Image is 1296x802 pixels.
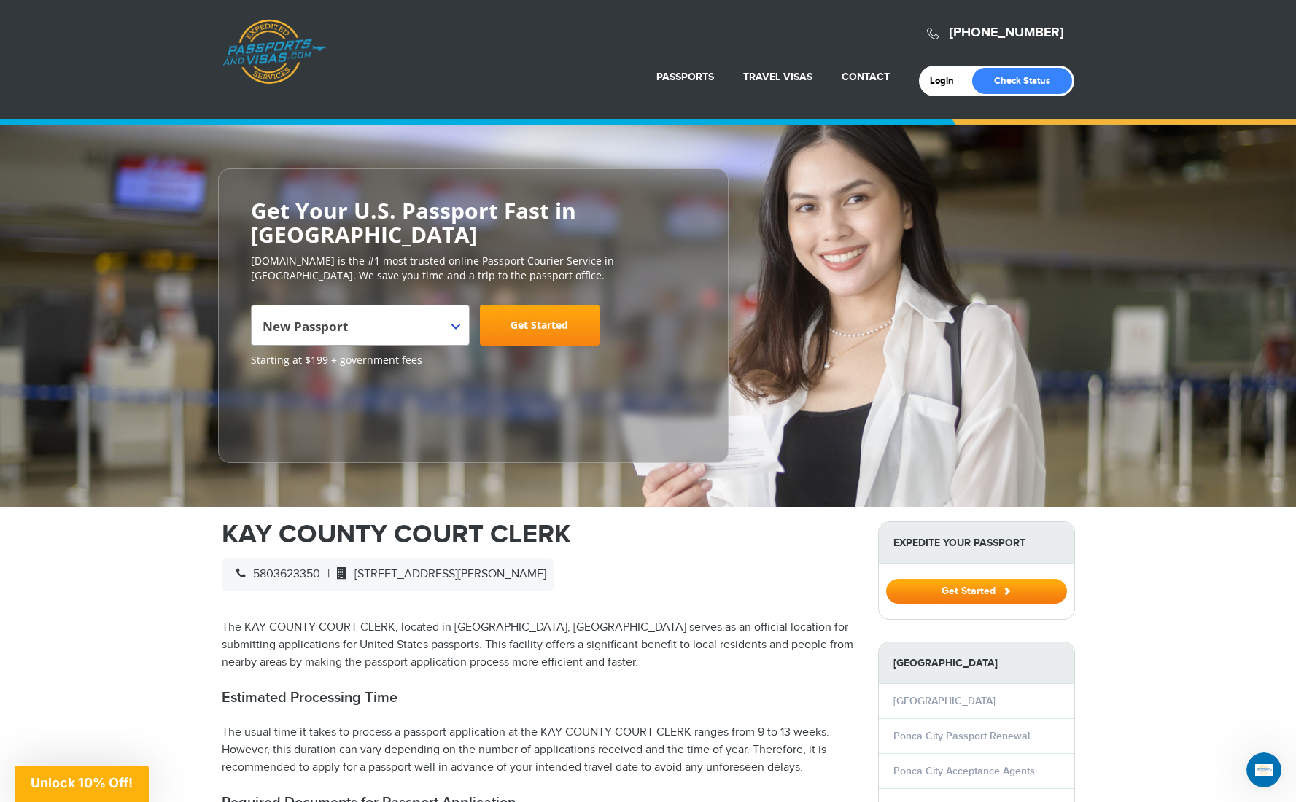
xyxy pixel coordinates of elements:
[229,567,320,581] span: 5803623350
[251,375,360,448] iframe: Customer reviews powered by Trustpilot
[222,19,326,85] a: Passports & [DOMAIN_NAME]
[950,25,1063,41] a: [PHONE_NUMBER]
[886,579,1067,604] button: Get Started
[222,689,856,706] h2: Estimated Processing Time
[879,642,1074,684] strong: [GEOGRAPHIC_DATA]
[893,765,1035,777] a: Ponca City Acceptance Agents
[251,353,696,367] span: Starting at $199 + government fees
[251,254,696,283] p: [DOMAIN_NAME] is the #1 most trusted online Passport Courier Service in [GEOGRAPHIC_DATA]. We sav...
[31,775,133,790] span: Unlock 10% Off!
[251,198,696,246] h2: Get Your U.S. Passport Fast in [GEOGRAPHIC_DATA]
[743,71,812,83] a: Travel Visas
[893,695,996,707] a: [GEOGRAPHIC_DATA]
[222,619,856,671] p: The KAY COUNTY COURT CLERK, located in [GEOGRAPHIC_DATA], [GEOGRAPHIC_DATA] serves as an official...
[251,305,470,346] span: New Passport
[930,75,964,87] a: Login
[263,311,454,351] span: New Passport
[330,567,546,581] span: [STREET_ADDRESS][PERSON_NAME]
[222,558,554,591] div: |
[656,71,714,83] a: Passports
[893,730,1030,742] a: Ponca City Passport Renewal
[1246,752,1281,787] iframe: Intercom live chat
[879,522,1074,564] strong: Expedite Your Passport
[972,68,1072,94] a: Check Status
[842,71,890,83] a: Contact
[480,305,600,346] a: Get Started
[886,585,1067,596] a: Get Started
[15,766,149,802] div: Unlock 10% Off!
[222,521,856,548] h1: KAY COUNTY COURT CLERK
[222,724,856,776] p: The usual time it takes to process a passport application at the KAY COUNTY COURT CLERK ranges fr...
